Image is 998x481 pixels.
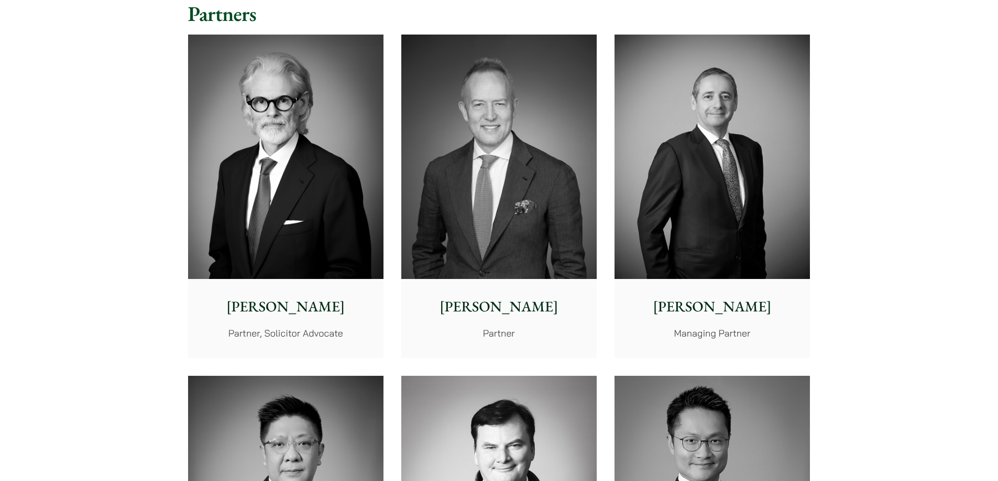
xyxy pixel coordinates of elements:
[196,296,375,318] p: [PERSON_NAME]
[188,1,810,26] h2: Partners
[196,326,375,340] p: Partner, Solicitor Advocate
[615,35,810,358] a: [PERSON_NAME] Managing Partner
[623,326,802,340] p: Managing Partner
[188,35,383,358] a: [PERSON_NAME] Partner, Solicitor Advocate
[623,296,802,318] p: [PERSON_NAME]
[401,35,597,358] a: [PERSON_NAME] Partner
[410,326,588,340] p: Partner
[410,296,588,318] p: [PERSON_NAME]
